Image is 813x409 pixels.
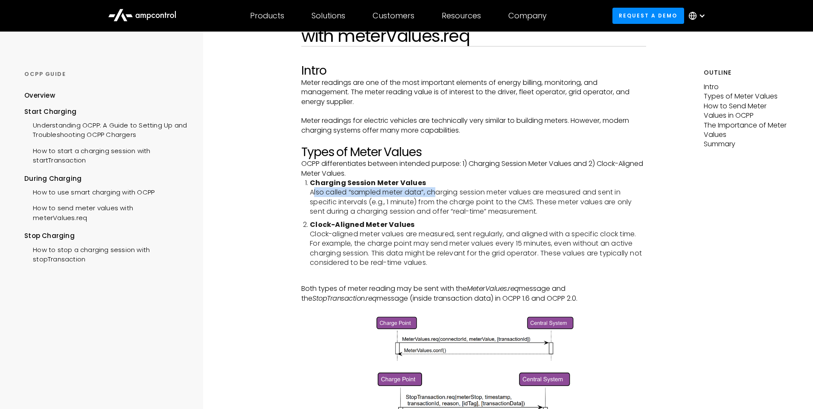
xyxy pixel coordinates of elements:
[310,220,646,268] li: Clock-aligned meter values are measured, sent regularly, and aligned with a specific clock time. ...
[612,8,684,23] a: Request a demo
[301,116,646,135] p: Meter readings for electric vehicles are technically very similar to building meters. However, mo...
[442,11,481,20] div: Resources
[508,11,547,20] div: Company
[704,102,789,121] p: How to Send Meter Values in OCPP
[704,92,789,101] p: Types of Meter Values
[301,64,646,78] h2: Intro
[301,135,646,145] p: ‍
[24,174,187,183] div: During Charging
[301,78,646,107] p: Meter readings are one of the most important elements of energy billing, monitoring, and manageme...
[24,91,55,107] a: Overview
[24,231,187,241] div: Stop Charging
[301,159,646,178] p: OCPP differentiates between intended purpose: 1) Charging Session Meter Values and 2) Clock-Align...
[301,145,646,160] h2: Types of Meter Values
[312,293,377,303] em: StopTransaction.req
[310,178,426,188] strong: Charging Session Meter Values
[312,11,345,20] div: Solutions
[24,91,55,100] div: Overview
[24,70,187,78] div: OCPP GUIDE
[24,199,187,225] a: How to send meter values with meterValues.req
[373,11,414,20] div: Customers
[24,116,187,142] a: Understanding OCPP: A Guide to Setting Up and Troubleshooting OCPP Chargers
[301,284,646,303] p: Both types of meter reading may be sent with the message and the message (inside transaction data...
[310,220,414,229] strong: Clock-Aligned Meter Values
[250,11,284,20] div: Products
[704,82,789,92] p: Intro
[301,303,646,313] p: ‍
[301,275,646,284] p: ‍
[704,121,789,140] p: The Importance of Meter Values
[370,313,577,364] img: OCPP MeterValues.req message
[24,142,187,168] a: How to start a charging session with startTransaction
[467,284,519,293] em: MeterValues.req
[24,107,187,116] div: Start Charging
[24,183,154,199] a: How to use smart charging with OCPP
[301,107,646,116] p: ‍
[301,5,646,46] h1: How to send meter values with meterValues.req
[24,241,187,267] a: How to stop a charging session with stopTransaction
[310,178,646,217] li: Also called “sampled meter data”, charging session meter values are measured and sent in specific...
[704,139,789,149] p: Summary
[704,68,789,77] h5: Outline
